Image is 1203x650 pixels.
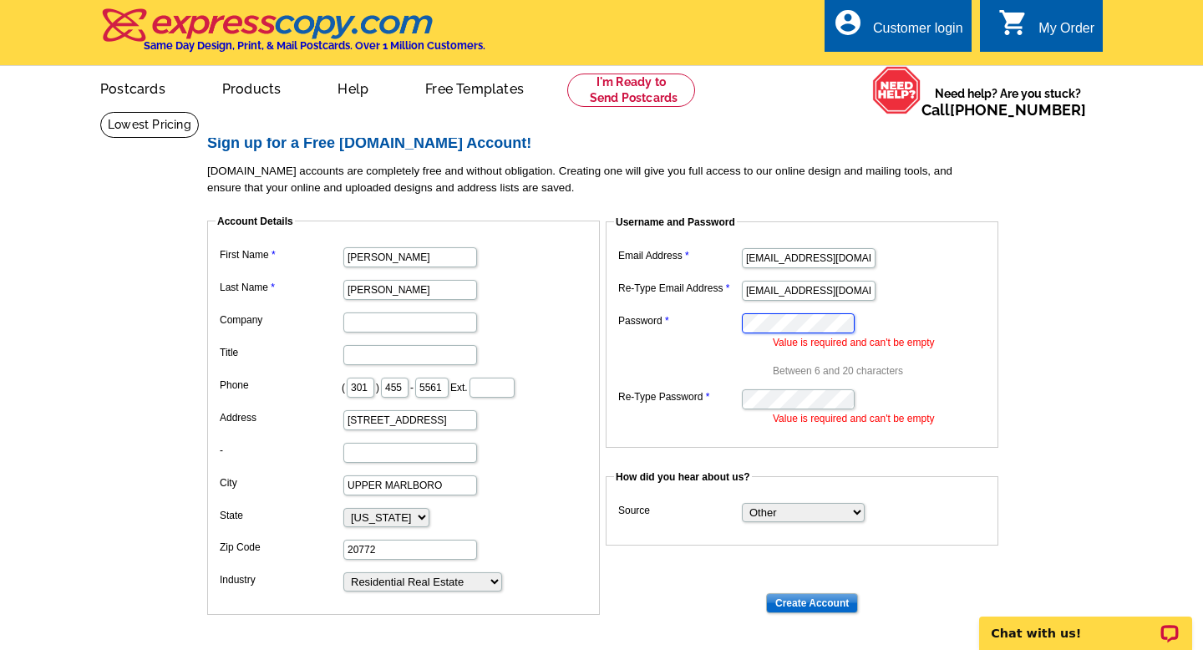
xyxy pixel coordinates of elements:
label: Industry [220,572,342,587]
label: City [220,475,342,490]
p: [DOMAIN_NAME] accounts are completely free and without obligation. Creating one will give you ful... [207,163,1009,196]
a: Products [195,68,308,107]
label: - [220,443,342,458]
span: Call [921,101,1086,119]
legend: Username and Password [614,215,737,230]
dd: ( ) - Ext. [216,373,591,399]
label: Source [618,503,740,518]
label: Zip Code [220,540,342,555]
p: Between 6 and 20 characters [773,363,990,378]
a: Same Day Design, Print, & Mail Postcards. Over 1 Million Customers. [100,20,485,52]
span: Need help? Are you stuck? [921,85,1094,119]
input: Create Account [766,593,858,613]
legend: Account Details [216,214,295,229]
label: Title [220,345,342,360]
label: Phone [220,378,342,393]
div: My Order [1038,21,1094,44]
label: First Name [220,247,342,262]
label: Re-Type Email Address [618,281,740,296]
a: account_circle Customer login [833,18,963,39]
label: Re-Type Password [618,389,740,404]
a: [PHONE_NUMBER] [950,101,1086,119]
a: Free Templates [398,68,551,107]
label: Last Name [220,280,342,295]
a: shopping_cart My Order [998,18,1094,39]
legend: How did you hear about us? [614,470,752,485]
i: account_circle [833,8,863,38]
a: Help [311,68,395,107]
img: help [872,66,921,114]
h2: Sign up for a Free [DOMAIN_NAME] Account! [207,135,1009,153]
i: shopping_cart [998,8,1028,38]
li: Value is required and can't be empty [773,411,990,426]
label: State [220,508,342,523]
label: Address [220,410,342,425]
label: Password [618,313,740,328]
div: Customer login [873,21,963,44]
label: Email Address [618,248,740,263]
label: Company [220,312,342,328]
li: Value is required and can't be empty [773,335,990,350]
h4: Same Day Design, Print, & Mail Postcards. Over 1 Million Customers. [144,39,485,52]
a: Postcards [74,68,192,107]
iframe: LiveChat chat widget [968,597,1203,650]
